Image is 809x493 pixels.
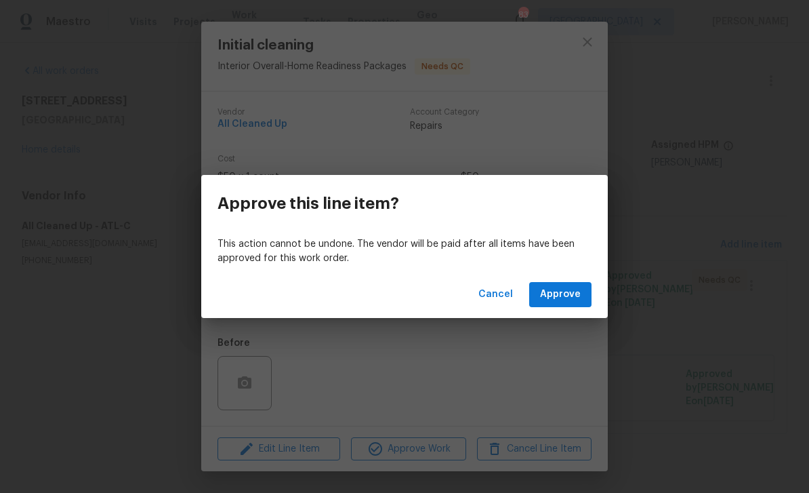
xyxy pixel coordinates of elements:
[529,282,592,307] button: Approve
[540,286,581,303] span: Approve
[217,237,592,266] p: This action cannot be undone. The vendor will be paid after all items have been approved for this...
[473,282,518,307] button: Cancel
[478,286,513,303] span: Cancel
[217,194,399,213] h3: Approve this line item?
